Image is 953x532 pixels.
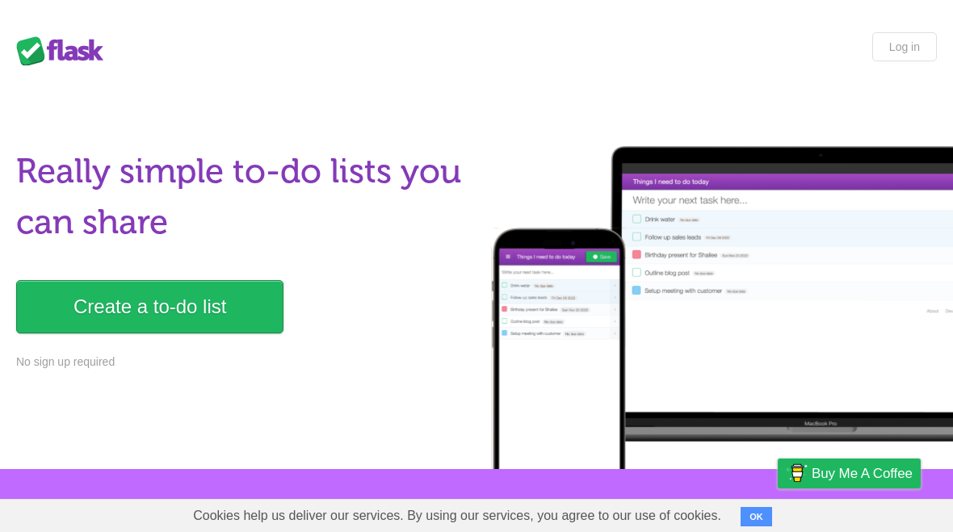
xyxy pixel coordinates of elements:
[16,36,113,65] div: Flask Lists
[16,146,467,248] h1: Really simple to-do lists you can share
[778,459,921,488] a: Buy me a coffee
[812,459,913,488] span: Buy me a coffee
[786,459,808,487] img: Buy me a coffee
[741,507,772,526] button: OK
[16,354,467,371] p: No sign up required
[872,32,937,61] a: Log in
[16,280,283,333] a: Create a to-do list
[177,500,737,532] span: Cookies help us deliver our services. By using our services, you agree to our use of cookies.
